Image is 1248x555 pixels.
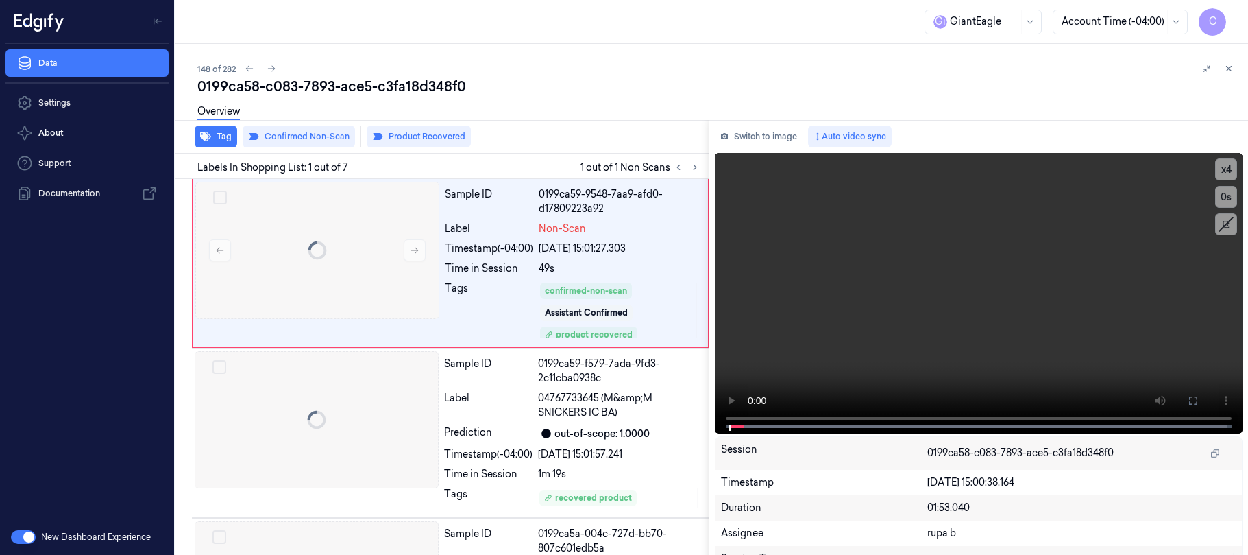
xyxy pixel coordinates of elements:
span: Non-Scan [539,222,586,236]
div: [DATE] 15:01:57.241 [538,447,700,462]
a: Documentation [5,180,169,207]
div: out-of-scope: 1.0000 [554,427,650,441]
button: Select row [213,191,227,204]
a: Overview [197,104,240,120]
div: [DATE] 15:01:27.303 [539,241,700,256]
div: 1m 19s [538,467,700,482]
div: 0199ca59-9548-7aa9-afd0-d17809223a92 [539,187,700,216]
div: confirmed-non-scan [545,285,627,297]
div: 0199ca58-c083-7893-ace5-c3fa18d348f0 [197,77,1237,96]
div: Assignee [721,526,927,541]
a: Support [5,150,169,177]
div: 49s [539,261,700,276]
div: Label [445,222,533,236]
span: 1 out of 1 Non Scans [580,159,703,176]
button: 0s [1215,186,1237,208]
div: 01:53.040 [927,501,1236,515]
a: Data [5,49,169,77]
button: x4 [1215,158,1237,180]
div: Sample ID [444,357,533,386]
a: Settings [5,89,169,117]
div: Assistant Confirmed [545,307,628,319]
div: recovered product [544,492,632,504]
div: Time in Session [445,261,533,276]
div: Duration [721,501,927,515]
div: Tags [445,281,533,339]
span: G i [933,15,947,29]
div: Tags [444,487,533,509]
button: Select row [212,360,226,374]
button: Toggle Navigation [147,10,169,32]
div: Timestamp [721,475,927,490]
div: rupa b [927,526,1236,541]
span: 0199ca58-c083-7893-ace5-c3fa18d348f0 [927,446,1114,460]
button: Product Recovered [367,126,471,147]
span: 148 of 282 [197,63,236,75]
div: 0199ca59-f579-7ada-9fd3-2c11cba0938c [538,357,700,386]
div: Timestamp (-04:00) [444,447,533,462]
div: [DATE] 15:00:38.164 [927,475,1236,490]
button: Select row [212,530,226,544]
button: C [1199,8,1226,36]
div: product recovered [545,329,633,341]
div: Time in Session [444,467,533,482]
button: Switch to image [715,126,803,147]
span: 04767733645 (M&amp;M SNICKERS IC BA) [538,391,700,420]
button: Tag [195,126,237,147]
div: Prediction [444,425,533,442]
button: Auto video sync [808,126,892,147]
button: About [5,119,169,147]
span: Labels In Shopping List: 1 out of 7 [197,161,348,175]
div: Session [721,442,927,464]
button: Confirmed Non-Scan [243,126,355,147]
div: Timestamp (-04:00) [445,241,533,256]
div: Label [444,391,533,420]
div: Sample ID [445,187,533,216]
